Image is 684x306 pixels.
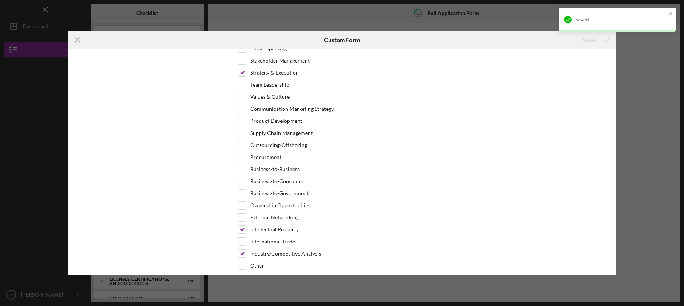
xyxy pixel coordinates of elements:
[250,69,299,76] label: Strategy & Execution
[250,190,309,197] label: Business-to-Government
[250,262,264,269] label: Other
[250,117,302,125] label: Product Development
[250,238,295,245] label: International Trade
[250,214,299,221] label: External Networking
[583,32,597,47] div: Saved
[250,177,304,185] label: Business-to-Consumer
[250,226,299,233] label: Intellectual Property
[250,153,281,161] label: Procurement
[575,32,616,47] button: Saved
[250,202,310,209] label: Ownership Oppurtunities
[250,81,289,89] label: Team Leadership
[324,37,360,43] h6: Custom Form
[668,11,673,18] button: close
[250,93,290,101] label: Values & Culture
[250,141,307,149] label: Outsourcing/Offshoring
[250,105,334,113] label: Communication Marketing Strategy
[250,165,300,173] label: Business-to-Business
[250,129,313,137] label: Supply Chain Management
[250,250,321,257] label: Industry/Competitive Analysis
[575,17,666,23] div: Saved
[250,57,310,64] label: Stakeholder Management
